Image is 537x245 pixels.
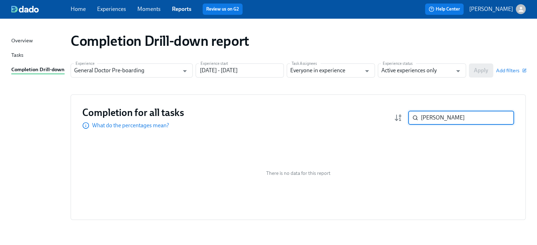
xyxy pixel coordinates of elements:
[11,51,65,60] a: Tasks
[82,106,184,119] h3: Completion for all tasks
[429,6,460,13] span: Help Center
[206,6,239,13] a: Review us on G2
[71,32,249,49] h1: Completion Drill-down report
[92,122,169,129] p: What do the percentages mean?
[137,6,161,12] a: Moments
[469,4,526,14] button: [PERSON_NAME]
[362,66,372,76] button: Open
[203,4,243,15] button: Review us on G2
[71,6,86,12] a: Home
[266,170,330,177] span: There is no data for this report
[11,66,65,74] a: Completion Drill-down
[469,5,513,13] p: [PERSON_NAME]
[421,111,514,125] input: Search by name
[394,114,402,122] svg: Completion rate (low to high)
[11,6,39,13] img: dado
[11,51,23,60] div: Tasks
[453,66,464,76] button: Open
[11,6,71,13] a: dado
[496,67,526,74] button: Add filters
[172,6,191,12] a: Reports
[97,6,126,12] a: Experiences
[179,66,190,76] button: Open
[11,37,65,45] a: Overview
[425,4,464,15] button: Help Center
[11,37,33,45] div: Overview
